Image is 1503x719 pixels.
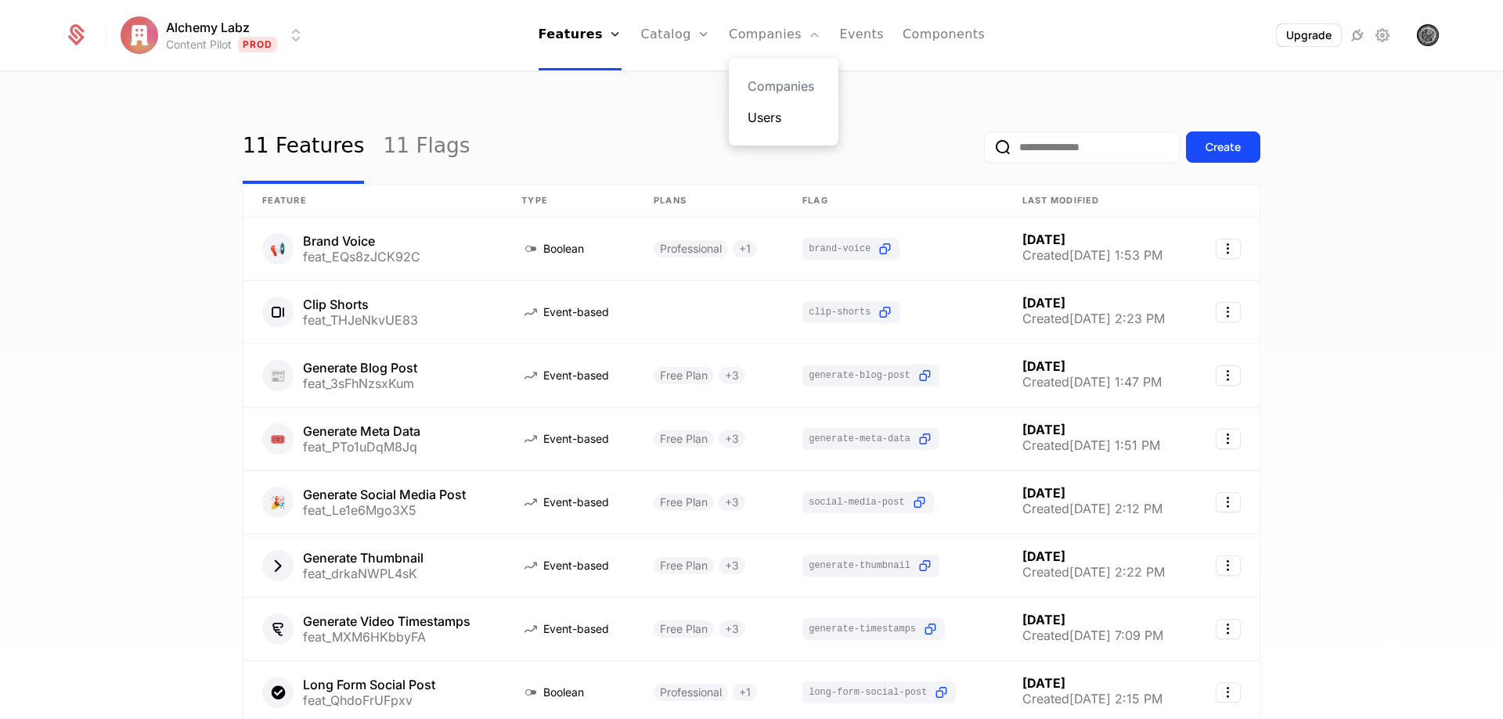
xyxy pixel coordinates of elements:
a: Settings [1373,26,1392,45]
span: Prod [238,37,278,52]
button: Open user button [1417,24,1439,46]
th: Feature [243,185,503,217]
th: Plans [635,185,784,217]
button: Select action [1216,555,1241,576]
a: Companies [748,77,820,95]
img: Digital Alchemyst [1417,24,1439,46]
button: Upgrade [1277,24,1341,46]
button: Select action [1216,492,1241,512]
button: Select action [1216,429,1241,449]
a: Integrations [1348,26,1367,45]
button: Select environment [125,18,306,52]
button: Select action [1216,682,1241,703]
button: Create [1186,131,1260,163]
a: 11 Features [243,110,364,184]
a: Users [748,108,820,127]
div: Create [1206,139,1241,155]
th: Flag [784,185,1004,217]
span: Alchemy Labz [166,18,250,37]
th: Type [503,185,635,217]
th: Last Modified [1004,185,1194,217]
button: Select action [1216,239,1241,259]
img: Alchemy Labz [121,16,158,54]
div: Content Pilot [166,37,232,52]
button: Select action [1216,365,1241,386]
a: 11 Flags [383,110,470,184]
button: Select action [1216,302,1241,322]
button: Select action [1216,619,1241,639]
